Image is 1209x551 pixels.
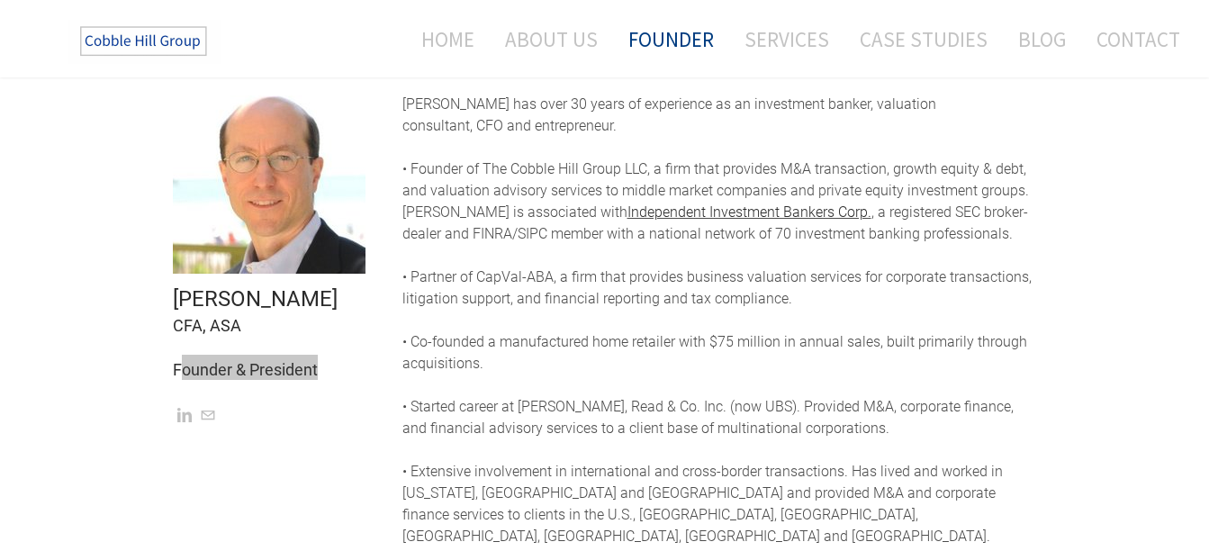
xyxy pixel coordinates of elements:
a: Contact [1083,15,1180,63]
a: Founder [615,15,727,63]
font: CFA, ASA [173,316,241,335]
a: Independent Investment Bankers Corp. [627,203,871,221]
font: [PERSON_NAME] [173,286,338,312]
span: • Partner of CapVal-ABA, a firm that provides business valuation services for corporate transacti... [402,268,1032,307]
font: Founder & President [173,360,318,379]
a: Case Studies [846,15,1001,63]
a: Services [731,15,843,63]
img: Picture [173,81,365,274]
a: Mail [201,407,215,424]
img: The Cobble Hill Group LLC [68,19,221,64]
a: Linkedin [177,407,192,424]
a: Blog [1005,15,1079,63]
font: [PERSON_NAME] has over 30 years of experience as an investment banker, valuation consultant, CFO ... [402,95,936,134]
a: Home [394,15,488,63]
a: About Us [492,15,611,63]
span: • Founder of The Cobble Hill Group LLC, a firm that provides M&A transaction, growth equity & deb... [402,160,1029,199]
